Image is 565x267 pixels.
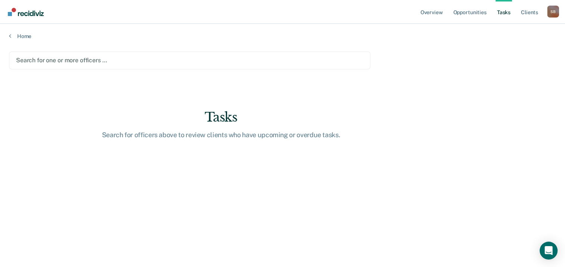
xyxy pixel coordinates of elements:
[9,33,556,40] a: Home
[540,242,558,260] div: Open Intercom Messenger
[101,110,340,125] div: Tasks
[101,131,340,139] div: Search for officers above to review clients who have upcoming or overdue tasks.
[8,8,44,16] img: Recidiviz
[547,6,559,18] button: Profile dropdown button
[547,6,559,18] div: S B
